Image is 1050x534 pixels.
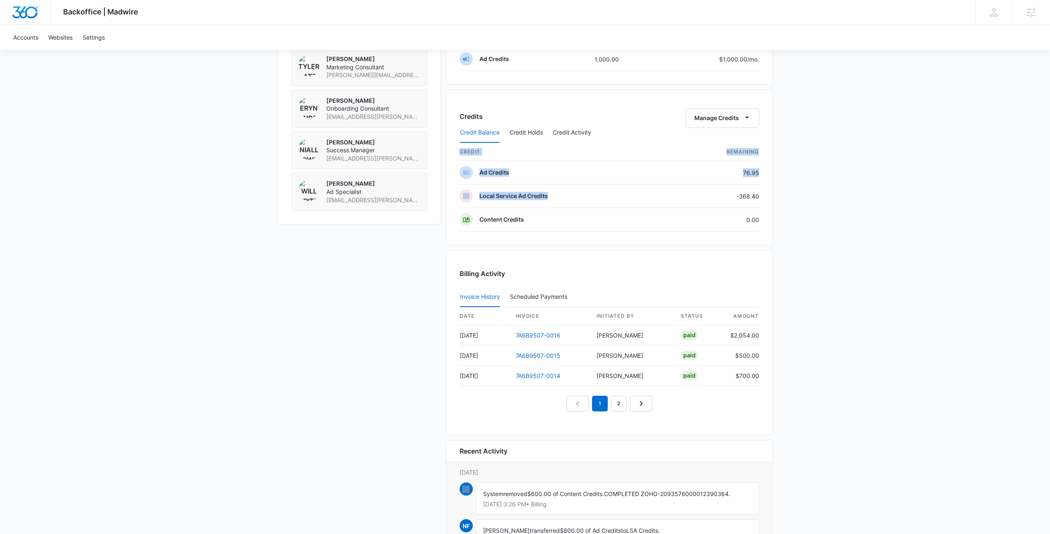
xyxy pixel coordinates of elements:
span: Ad Specialist [326,188,420,196]
p: [PERSON_NAME] [326,97,420,105]
td: -368.40 [672,184,759,208]
em: 1 [592,396,608,411]
nav: Pagination [566,396,652,411]
a: 7A6B9507-0016 [516,332,560,339]
button: Credit Balance [460,123,500,143]
th: invoice [509,307,590,325]
p: [DATE] 3:26 PM • Billing [483,501,752,507]
a: Next Page [630,396,652,411]
button: Invoice History [460,287,500,307]
span: removed [503,490,527,497]
span: [EMAIL_ADDRESS][PERSON_NAME][DOMAIN_NAME] [326,113,420,121]
th: credit [460,143,672,161]
h6: Recent Activity [460,446,507,456]
a: Accounts [8,25,43,50]
span: $800.00 of Ad Credits [560,527,621,534]
span: Backoffice | Madwire [63,7,138,16]
div: Scheduled Payments [510,294,571,300]
span: NF [460,519,473,532]
span: [EMAIL_ADDRESS][PERSON_NAME][DOMAIN_NAME] [326,196,420,204]
td: [PERSON_NAME] [590,325,674,345]
img: Tyler Hatton [298,55,320,76]
td: [DATE] [460,345,509,366]
a: 7A6B9507-0015 [516,352,560,359]
td: $500.00 [724,345,759,366]
a: Websites [43,25,78,50]
p: [PERSON_NAME] [326,138,420,146]
th: amount [724,307,759,325]
span: /mo. [747,56,759,63]
a: Settings [78,25,110,50]
td: 0.00 [672,208,759,232]
span: Success Manager [326,146,420,154]
th: status [674,307,724,325]
div: Paid [681,371,698,380]
p: Local Service Ad Credits [479,192,548,200]
p: [PERSON_NAME] [326,180,420,188]
span: transferred [530,527,560,534]
td: 1,000.00 [588,47,658,71]
span: to [621,527,626,534]
div: Paid [681,330,698,340]
img: Niall Fowler [298,138,320,160]
span: LSA Credits. [626,527,660,534]
span: Marketing Consultant [326,63,420,71]
button: Credit Holds [510,123,543,143]
h3: Billing Activity [460,269,759,279]
td: [PERSON_NAME] [590,366,674,386]
td: $2,054.00 [724,325,759,345]
p: Content Credits [479,215,524,224]
a: 7A6B9507-0014 [516,372,560,379]
td: [PERSON_NAME] [590,345,674,366]
p: $1,000.00 [719,55,759,64]
td: [DATE] [460,366,509,386]
p: Ad Credits [479,55,509,63]
img: Will Fritz [298,180,320,201]
span: System [483,490,503,497]
th: date [460,307,509,325]
span: [PERSON_NAME] [483,527,530,534]
span: Onboarding Consultant [326,104,420,113]
td: [DATE] [460,325,509,345]
p: Ad Credits [479,168,509,177]
a: Page 2 [611,396,627,411]
button: Manage Credits [686,108,759,128]
img: Eryn Anderson [298,97,320,118]
th: Remaining [672,143,759,161]
button: Credit Activity [553,123,591,143]
h3: Credits [460,111,483,121]
div: Paid [681,350,698,360]
span: $600.00 of Content Credits. [527,490,604,497]
p: [PERSON_NAME] [326,55,420,63]
td: $700.00 [724,366,759,386]
span: [EMAIL_ADDRESS][PERSON_NAME][DOMAIN_NAME] [326,154,420,163]
th: Initiated By [590,307,674,325]
td: 76.95 [672,161,759,184]
span: COMPLETED ZOHO-2093576000012390364. [604,490,730,497]
span: [PERSON_NAME][EMAIL_ADDRESS][PERSON_NAME][DOMAIN_NAME] [326,71,420,79]
p: [DATE] [460,468,759,477]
